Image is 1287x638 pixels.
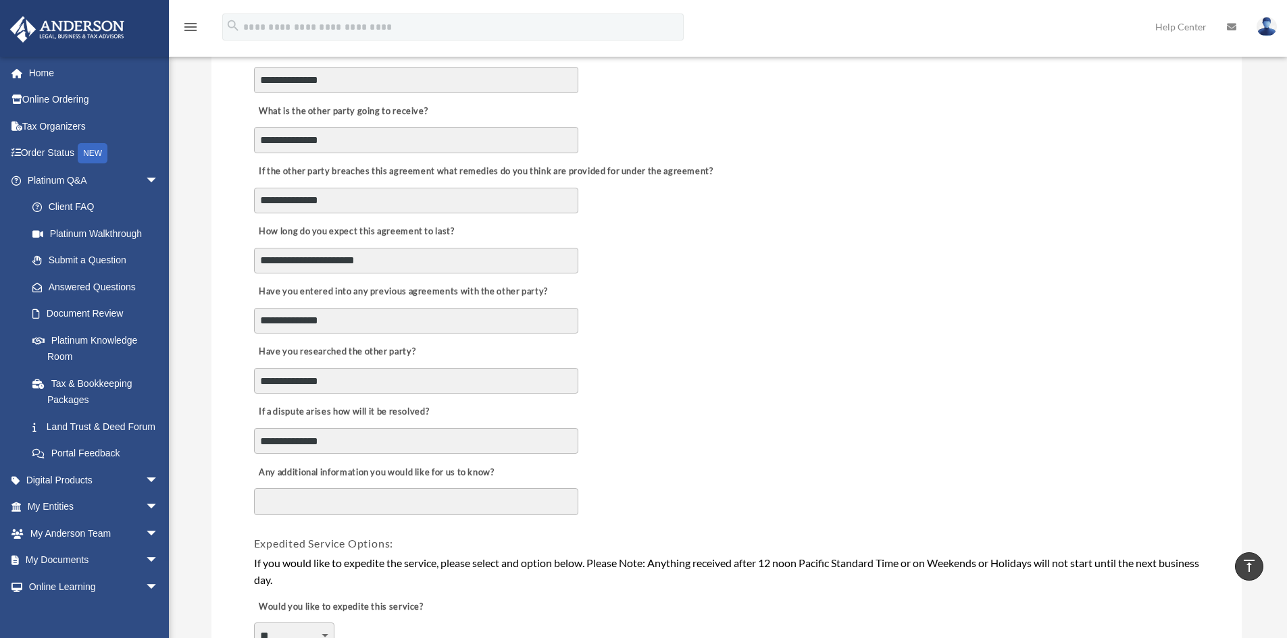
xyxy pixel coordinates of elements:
[226,18,241,33] i: search
[9,59,179,86] a: Home
[254,403,433,422] label: If a dispute arises how will it be resolved?
[19,300,172,327] a: Document Review
[1241,558,1257,574] i: vertical_align_top
[9,547,179,574] a: My Documentsarrow_drop_down
[145,573,172,601] span: arrow_drop_down
[19,413,179,440] a: Land Trust & Deed Forum
[19,194,179,221] a: Client FAQ
[9,520,179,547] a: My Anderson Teamarrow_drop_down
[6,16,128,43] img: Anderson Advisors Platinum Portal
[182,24,199,35] a: menu
[254,343,420,362] label: Have you researched the other party?
[78,143,107,163] div: NEW
[1257,17,1277,36] img: User Pic
[254,162,717,181] label: If the other party breaches this agreement what remedies do you think are provided for under the ...
[254,554,1199,589] div: If you would like to expedite the service, please select and option below. Please Note: Anything ...
[254,463,498,482] label: Any additional information you would like for us to know?
[145,494,172,521] span: arrow_drop_down
[145,167,172,194] span: arrow_drop_down
[19,247,179,274] a: Submit a Question
[9,494,179,521] a: My Entitiesarrow_drop_down
[254,223,458,242] label: How long do you expect this agreement to last?
[9,86,179,113] a: Online Ordering
[19,220,179,247] a: Platinum Walkthrough
[19,370,179,413] a: Tax & Bookkeeping Packages
[19,273,179,300] a: Answered Questions
[254,283,552,302] label: Have you entered into any previous agreements with the other party?
[9,140,179,167] a: Order StatusNEW
[9,113,179,140] a: Tax Organizers
[254,102,432,121] label: What is the other party going to receive?
[182,19,199,35] i: menu
[254,597,427,616] label: Would you like to expedite this service?
[19,327,179,370] a: Platinum Knowledge Room
[1235,552,1263,581] a: vertical_align_top
[145,467,172,494] span: arrow_drop_down
[9,467,179,494] a: Digital Productsarrow_drop_down
[145,520,172,548] span: arrow_drop_down
[9,167,179,194] a: Platinum Q&Aarrow_drop_down
[19,440,179,467] a: Portal Feedback
[145,547,172,575] span: arrow_drop_down
[254,537,394,550] span: Expedited Service Options:
[9,573,179,600] a: Online Learningarrow_drop_down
